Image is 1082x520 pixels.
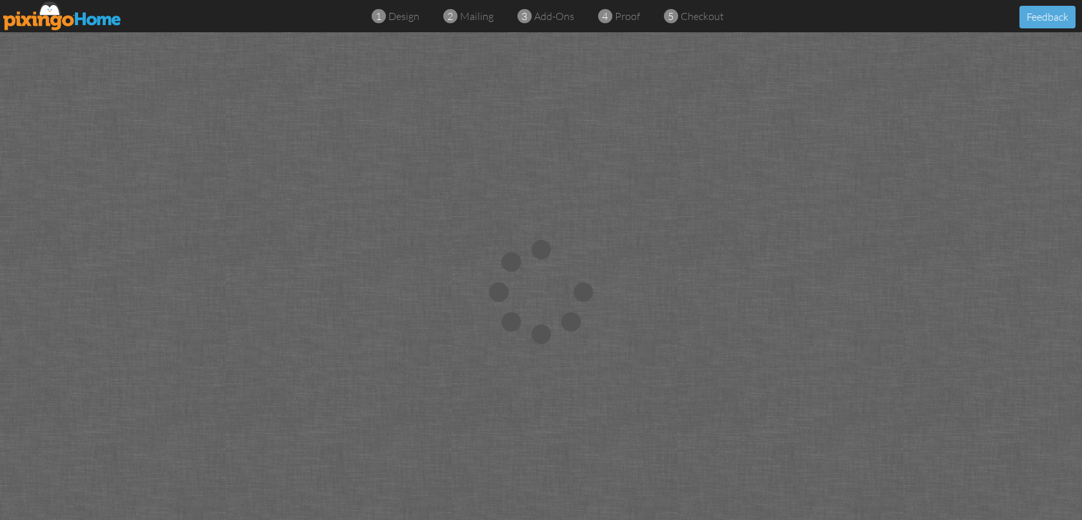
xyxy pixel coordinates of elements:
[388,10,419,23] span: design
[376,9,381,24] span: 1
[521,9,527,24] span: 3
[615,10,640,23] span: proof
[1019,6,1076,28] button: Feedback
[602,9,608,24] span: 4
[3,1,122,30] img: pixingo logo
[668,9,674,24] span: 5
[681,10,724,23] span: checkout
[460,10,494,23] span: mailing
[534,10,574,23] span: add-ons
[447,9,453,24] span: 2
